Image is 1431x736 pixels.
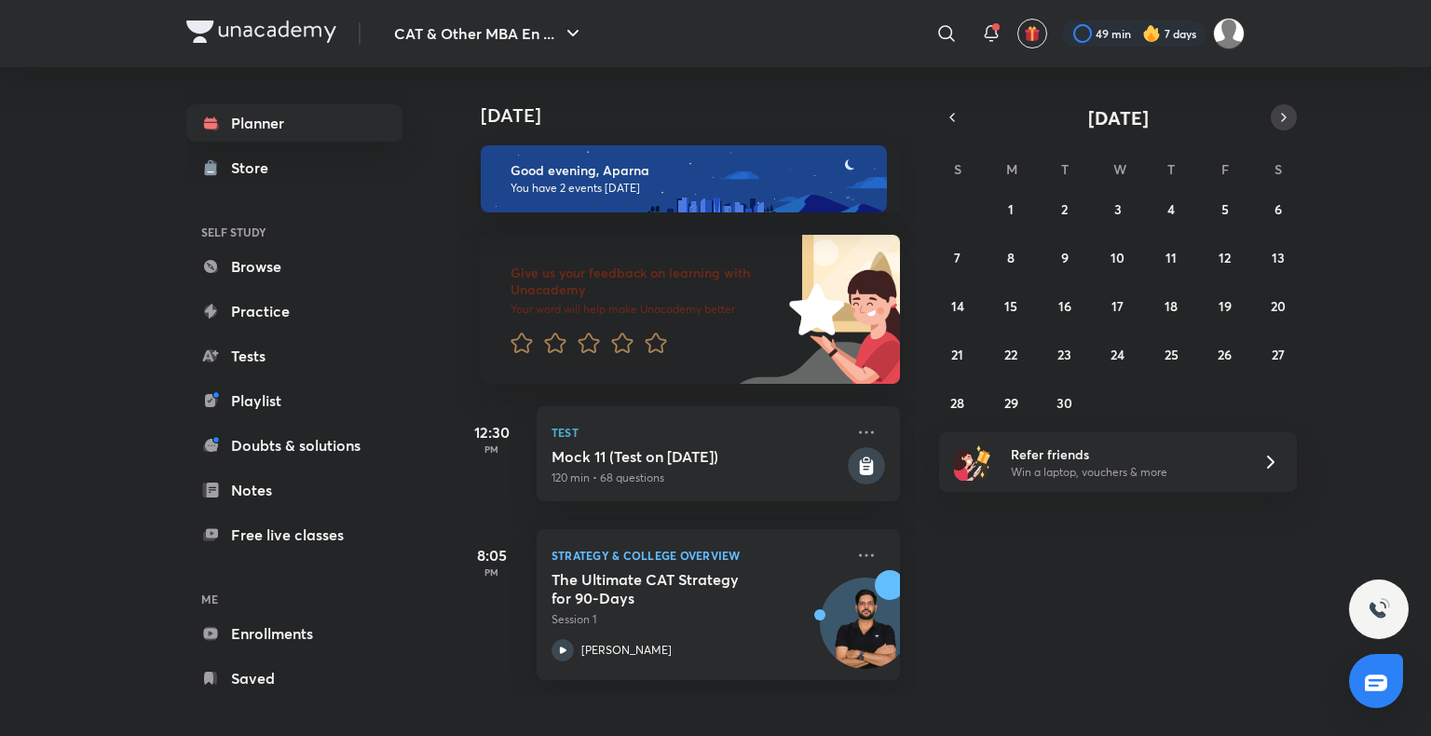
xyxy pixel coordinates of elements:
abbr: Friday [1221,160,1229,178]
p: 120 min • 68 questions [552,470,844,486]
p: [PERSON_NAME] [581,642,672,659]
button: September 29, 2025 [996,388,1026,417]
button: September 12, 2025 [1210,242,1240,272]
p: Strategy & College Overview [552,544,844,566]
abbr: September 5, 2025 [1221,200,1229,218]
abbr: September 14, 2025 [951,297,964,315]
button: September 10, 2025 [1103,242,1133,272]
abbr: September 12, 2025 [1219,249,1231,266]
abbr: September 28, 2025 [950,394,964,412]
a: Enrollments [186,615,402,652]
abbr: September 10, 2025 [1111,249,1124,266]
a: Saved [186,660,402,697]
img: referral [954,443,991,481]
abbr: September 13, 2025 [1272,249,1285,266]
abbr: September 20, 2025 [1271,297,1286,315]
button: September 6, 2025 [1263,194,1293,224]
img: Company Logo [186,20,336,43]
button: September 8, 2025 [996,242,1026,272]
abbr: September 4, 2025 [1167,200,1175,218]
span: [DATE] [1088,105,1149,130]
a: Planner [186,104,402,142]
h5: Mock 11 (Test on 31.08.2025) [552,447,844,466]
a: Tests [186,337,402,375]
button: September 21, 2025 [943,339,973,369]
abbr: September 7, 2025 [954,249,961,266]
button: September 15, 2025 [996,291,1026,320]
abbr: September 16, 2025 [1058,297,1071,315]
a: Free live classes [186,516,402,553]
h6: Good evening, Aparna [511,162,870,179]
div: Store [231,157,279,179]
abbr: Sunday [954,160,961,178]
a: Store [186,149,402,186]
h5: 8:05 [455,544,529,566]
button: September 2, 2025 [1050,194,1080,224]
button: September 30, 2025 [1050,388,1080,417]
abbr: September 2, 2025 [1061,200,1068,218]
img: Aparna Dubey [1213,18,1245,49]
abbr: Saturday [1274,160,1282,178]
button: September 1, 2025 [996,194,1026,224]
abbr: September 11, 2025 [1165,249,1177,266]
a: Notes [186,471,402,509]
button: September 19, 2025 [1210,291,1240,320]
img: Avatar [821,588,910,677]
h5: 12:30 [455,421,529,443]
img: streak [1142,24,1161,43]
abbr: September 29, 2025 [1004,394,1018,412]
button: September 13, 2025 [1263,242,1293,272]
a: Browse [186,248,402,285]
p: Your word will help make Unacademy better [511,302,783,317]
p: Session 1 [552,611,844,628]
p: PM [455,566,529,578]
button: CAT & Other MBA En ... [383,15,595,52]
button: September 26, 2025 [1210,339,1240,369]
button: September 22, 2025 [996,339,1026,369]
a: Company Logo [186,20,336,48]
button: September 18, 2025 [1156,291,1186,320]
abbr: Monday [1006,160,1017,178]
button: September 16, 2025 [1050,291,1080,320]
abbr: September 17, 2025 [1111,297,1124,315]
h6: Refer friends [1011,444,1240,464]
abbr: September 1, 2025 [1008,200,1014,218]
abbr: September 30, 2025 [1056,394,1072,412]
button: September 5, 2025 [1210,194,1240,224]
h4: [DATE] [481,104,919,127]
abbr: September 6, 2025 [1274,200,1282,218]
button: September 20, 2025 [1263,291,1293,320]
button: September 25, 2025 [1156,339,1186,369]
img: ttu [1368,598,1390,620]
p: You have 2 events [DATE] [511,181,870,196]
abbr: Tuesday [1061,160,1069,178]
button: September 28, 2025 [943,388,973,417]
button: avatar [1017,19,1047,48]
a: Doubts & solutions [186,427,402,464]
img: feedback_image [726,235,900,384]
button: September 17, 2025 [1103,291,1133,320]
button: September 23, 2025 [1050,339,1080,369]
abbr: September 27, 2025 [1272,346,1285,363]
button: September 4, 2025 [1156,194,1186,224]
button: [DATE] [965,104,1271,130]
abbr: September 23, 2025 [1057,346,1071,363]
p: Test [552,421,844,443]
h6: ME [186,583,402,615]
img: evening [481,145,887,212]
button: September 7, 2025 [943,242,973,272]
p: PM [455,443,529,455]
abbr: September 21, 2025 [951,346,963,363]
button: September 3, 2025 [1103,194,1133,224]
button: September 9, 2025 [1050,242,1080,272]
abbr: September 8, 2025 [1007,249,1015,266]
button: September 24, 2025 [1103,339,1133,369]
h5: The Ultimate CAT Strategy for 90-Days [552,570,784,607]
abbr: September 15, 2025 [1004,297,1017,315]
button: September 11, 2025 [1156,242,1186,272]
abbr: September 19, 2025 [1219,297,1232,315]
abbr: September 22, 2025 [1004,346,1017,363]
abbr: Wednesday [1113,160,1126,178]
p: Win a laptop, vouchers & more [1011,464,1240,481]
abbr: September 9, 2025 [1061,249,1069,266]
